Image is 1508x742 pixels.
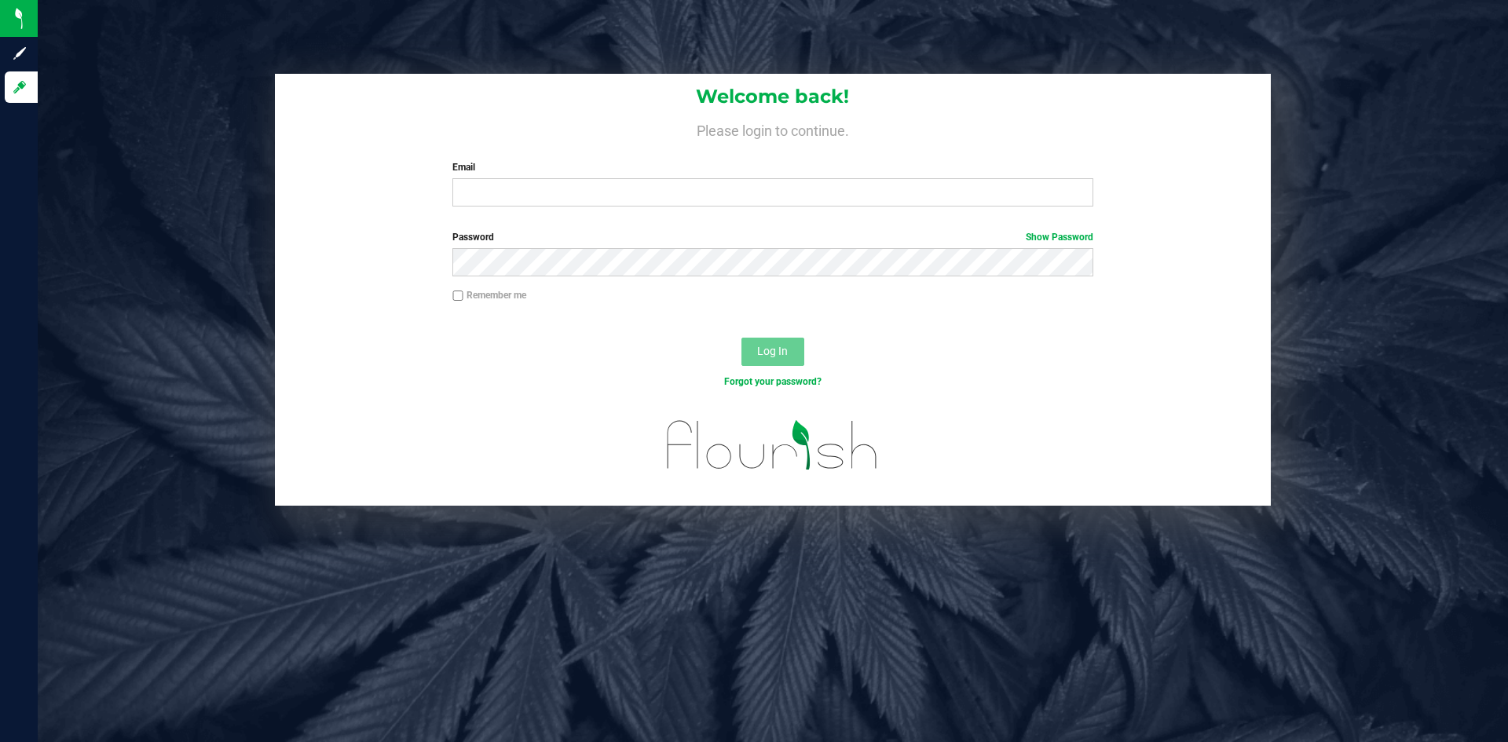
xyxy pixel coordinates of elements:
[275,86,1271,107] h1: Welcome back!
[452,160,1093,174] label: Email
[12,46,27,61] inline-svg: Sign up
[275,119,1271,138] h4: Please login to continue.
[1026,232,1093,243] a: Show Password
[757,345,788,357] span: Log In
[648,405,897,485] img: flourish_logo.svg
[452,288,526,302] label: Remember me
[12,79,27,95] inline-svg: Log in
[724,376,822,387] a: Forgot your password?
[452,291,463,302] input: Remember me
[741,338,804,366] button: Log In
[452,232,494,243] span: Password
